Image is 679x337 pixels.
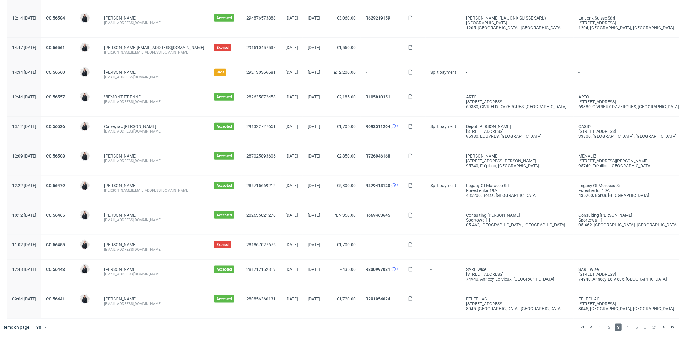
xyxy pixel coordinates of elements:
span: [DATE] [285,242,298,247]
div: [EMAIL_ADDRESS][DOMAIN_NAME] [104,75,204,80]
a: 282635872458 [246,94,276,99]
span: 09:04 [DATE] [12,296,36,301]
span: - [430,267,456,282]
span: - [366,242,398,252]
a: 294876573888 [246,16,276,20]
div: [STREET_ADDRESS] [466,272,569,277]
div: [STREET_ADDRESS] [466,99,569,104]
div: [EMAIL_ADDRESS][DOMAIN_NAME] [104,158,204,163]
span: [DATE] [308,296,320,301]
a: R629219159 [366,16,390,20]
div: 435200, Borsa , [GEOGRAPHIC_DATA] [466,193,569,198]
div: [PERSON_NAME][EMAIL_ADDRESS][DOMAIN_NAME] [104,50,204,55]
a: [PERSON_NAME] [104,242,137,247]
a: CO.56561 [46,45,65,50]
a: 280856360131 [246,296,276,301]
span: Sent [217,70,224,75]
span: €1,705.00 [337,124,356,129]
span: Accepted [217,183,232,188]
a: [PERSON_NAME] [104,16,137,20]
div: FELFEL AG [466,296,569,301]
a: CO.56465 [46,213,65,218]
span: [DATE] [308,183,320,188]
span: - [430,45,456,55]
div: 69380, CIVRIEUX D'AZERGUES , [GEOGRAPHIC_DATA] [466,104,569,109]
a: CO.56441 [46,296,65,301]
span: - [430,154,456,168]
span: 5 [633,324,640,331]
div: Legacy of Morocco Srl [466,183,569,188]
a: [PERSON_NAME] [104,267,137,272]
div: Consulting [PERSON_NAME] [466,213,569,218]
span: ... [642,324,649,331]
span: - [366,45,398,55]
div: [PERSON_NAME][EMAIL_ADDRESS][DOMAIN_NAME] [104,188,204,193]
span: 12:22 [DATE] [12,183,36,188]
div: SARL Wise [466,267,569,272]
span: €1,700.00 [337,242,356,247]
span: 1 [397,267,398,272]
span: Split payment [430,70,456,75]
div: [PERSON_NAME] (LA JONX SUISSE SARL) [466,16,569,20]
a: CO.56479 [46,183,65,188]
a: CO.56584 [46,16,65,20]
div: ARTO [466,94,569,99]
span: 21 [652,324,658,331]
img: Adrian Margula [80,93,89,101]
span: [DATE] [285,267,298,272]
span: [DATE] [308,154,320,158]
img: Adrian Margula [80,240,89,249]
span: [DATE] [285,45,298,50]
span: [DATE] [308,267,320,272]
span: [DATE] [285,183,298,188]
img: Adrian Margula [80,68,89,76]
div: [STREET_ADDRESS][PERSON_NAME] [466,158,569,163]
span: [DATE] [308,16,320,20]
span: 12:48 [DATE] [12,267,36,272]
span: Items on page: [2,324,30,330]
span: 12:44 [DATE] [12,94,36,99]
a: 1 [390,183,398,188]
span: 3 [615,324,622,331]
span: Expired [217,242,229,247]
img: Adrian Margula [80,14,89,22]
a: CO.56443 [46,267,65,272]
div: 74940, Annecy-le-vieux , [GEOGRAPHIC_DATA] [466,277,569,282]
span: Accepted [217,94,232,99]
span: 1 [397,124,398,129]
span: €1,720.00 [337,296,356,301]
span: 12:14 [DATE] [12,16,36,20]
span: - [430,94,456,109]
a: 281867027676 [246,242,276,247]
div: [EMAIL_ADDRESS][DOMAIN_NAME] [104,20,204,25]
span: £12,200.00 [334,70,356,75]
a: [PERSON_NAME] [104,213,137,218]
div: [PERSON_NAME] [466,154,569,158]
img: Adrian Margula [80,43,89,52]
div: [STREET_ADDRESS], [466,129,569,134]
a: CO.56557 [46,94,65,99]
span: €435.00 [340,267,356,272]
span: - [430,213,456,227]
a: 281712152819 [246,267,276,272]
span: - [466,70,569,80]
a: 291510457537 [246,45,276,50]
span: [DATE] [285,70,298,75]
span: - [430,242,456,252]
div: [STREET_ADDRESS] [466,301,569,306]
span: - [466,45,569,55]
div: Forestierilor 19A [466,188,569,193]
span: Accepted [217,16,232,20]
span: Accepted [217,154,232,158]
span: €2,850.00 [337,154,356,158]
span: [DATE] [285,16,298,20]
a: 1 [390,267,398,272]
span: [DATE] [285,124,298,129]
a: VIEMONT ETIENNE [104,94,141,99]
a: R830997081 [366,267,390,272]
img: Adrian Margula [80,181,89,190]
a: 292130366681 [246,70,276,75]
a: R379418120 [366,183,390,188]
span: [DATE] [285,154,298,158]
span: - [430,16,456,30]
